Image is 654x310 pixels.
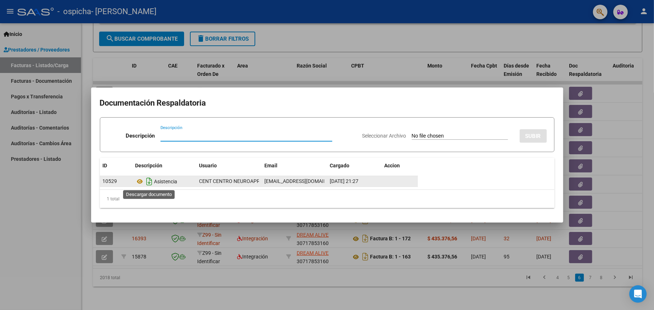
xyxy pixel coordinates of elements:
[145,176,154,187] i: Descargar documento
[135,176,194,187] div: Asistencia
[196,158,262,174] datatable-header-cell: Usuario
[330,163,350,168] span: Cargado
[330,178,359,184] span: [DATE] 21:27
[382,158,418,174] datatable-header-cell: Accion
[100,158,133,174] datatable-header-cell: ID
[362,133,406,139] span: Seleccionar Archivo
[100,190,555,208] div: 1 total
[265,163,278,168] span: Email
[327,158,382,174] datatable-header-cell: Cargado
[520,129,547,143] button: SUBIR
[133,158,196,174] datatable-header-cell: Descripción
[126,132,155,140] p: Descripción
[103,178,117,184] span: 10529
[103,163,107,168] span: ID
[135,163,163,168] span: Descripción
[199,163,217,168] span: Usuario
[385,163,400,168] span: Accion
[265,178,345,184] span: [EMAIL_ADDRESS][DOMAIN_NAME]
[100,96,555,110] h2: Documentación Respaldatoria
[262,158,327,174] datatable-header-cell: Email
[199,178,338,184] span: CENT CENTRO NEUROAPRENDIZAJE - SAIE [PERSON_NAME]
[629,285,647,303] div: Open Intercom Messenger
[525,133,541,139] span: SUBIR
